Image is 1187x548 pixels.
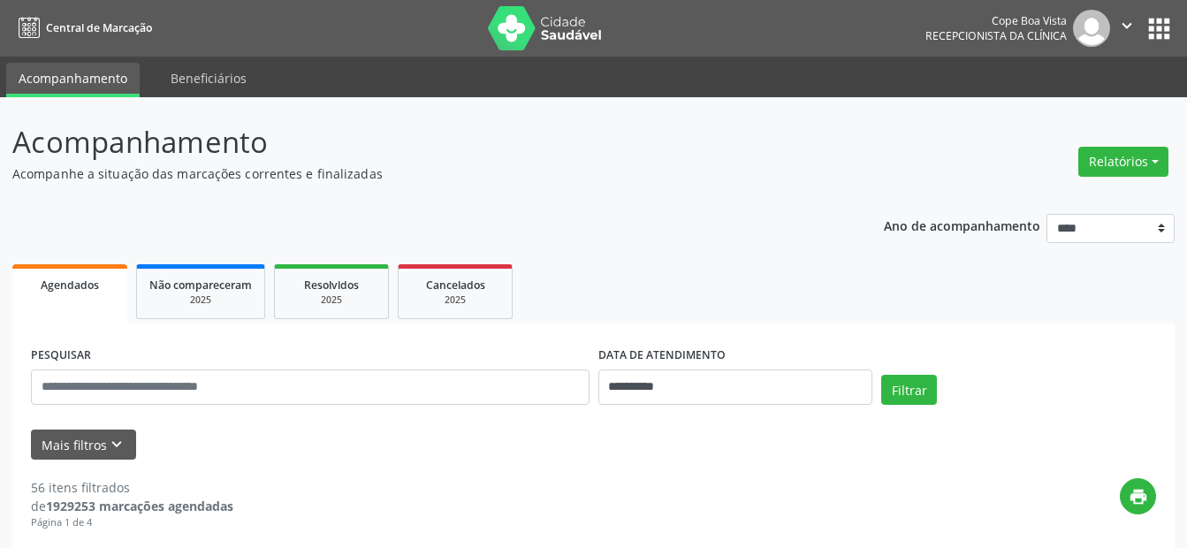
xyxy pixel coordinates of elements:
p: Acompanhe a situação das marcações correntes e finalizadas [12,164,826,183]
button: apps [1144,13,1175,44]
button: print [1120,478,1156,514]
a: Central de Marcação [12,13,152,42]
div: 2025 [149,293,252,307]
div: Página 1 de 4 [31,515,233,530]
span: Cancelados [426,278,485,293]
span: Não compareceram [149,278,252,293]
button: Relatórios [1078,147,1168,177]
div: 2025 [287,293,376,307]
span: Resolvidos [304,278,359,293]
div: de [31,497,233,515]
span: Agendados [41,278,99,293]
p: Ano de acompanhamento [884,214,1040,236]
button:  [1110,10,1144,47]
button: Mais filtroskeyboard_arrow_down [31,430,136,460]
p: Acompanhamento [12,120,826,164]
i: print [1129,487,1148,506]
i: keyboard_arrow_down [107,435,126,454]
a: Beneficiários [158,63,259,94]
img: img [1073,10,1110,47]
span: Recepcionista da clínica [925,28,1067,43]
label: PESQUISAR [31,342,91,369]
a: Acompanhamento [6,63,140,97]
button: Filtrar [881,375,937,405]
div: 2025 [411,293,499,307]
div: 56 itens filtrados [31,478,233,497]
strong: 1929253 marcações agendadas [46,498,233,514]
label: DATA DE ATENDIMENTO [598,342,726,369]
div: Cope Boa Vista [925,13,1067,28]
span: Central de Marcação [46,20,152,35]
i:  [1117,16,1137,35]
